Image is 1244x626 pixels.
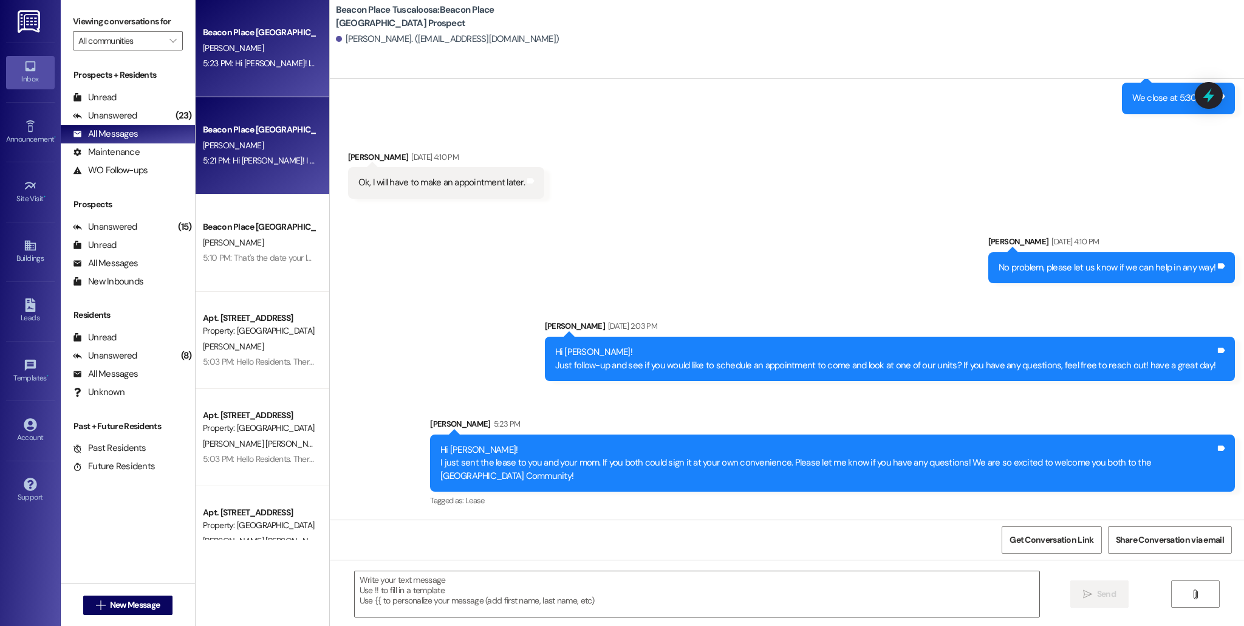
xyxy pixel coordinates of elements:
[203,422,315,435] div: Property: [GEOGRAPHIC_DATA] [GEOGRAPHIC_DATA]
[110,599,160,611] span: New Message
[348,151,544,168] div: [PERSON_NAME]
[430,418,1235,435] div: [PERSON_NAME]
[6,474,55,507] a: Support
[203,535,330,546] span: [PERSON_NAME] [PERSON_NAME]
[6,355,55,388] a: Templates •
[203,43,264,53] span: [PERSON_NAME]
[73,109,137,122] div: Unanswered
[73,146,140,159] div: Maintenance
[408,151,459,163] div: [DATE] 4:10 PM
[44,193,46,201] span: •
[73,221,137,233] div: Unanswered
[203,155,629,166] div: 5:21 PM: Hi [PERSON_NAME]! I just sent the lease over for you and Charae to sign! Let me know if ...
[73,128,138,140] div: All Messages
[203,123,315,136] div: Beacon Place [GEOGRAPHIC_DATA] Prospect
[465,495,485,506] span: Lease
[6,295,55,328] a: Leads
[61,420,195,433] div: Past + Future Residents
[555,346,1216,372] div: Hi [PERSON_NAME]! Just follow-up and see if you would like to schedule an appointment to come and...
[73,275,143,288] div: New Inbounds
[169,36,176,46] i: 
[54,133,56,142] span: •
[999,261,1215,274] div: No problem, please let us know if we can help in any way!
[1002,526,1101,554] button: Get Conversation Link
[336,4,579,30] b: Beacon Place Tuscaloosa: Beacon Place [GEOGRAPHIC_DATA] Prospect
[73,164,148,177] div: WO Follow-ups
[6,56,55,89] a: Inbox
[203,312,315,325] div: Apt. [STREET_ADDRESS]
[203,453,768,464] div: 5:03 PM: Hello Residents. There is a blue Hyundai Elantra that is blocking a resident's garage. I...
[73,386,125,399] div: Unknown
[203,409,315,422] div: Apt. [STREET_ADDRESS]
[358,176,525,189] div: Ok, I will have to make an appointment later.
[1083,590,1092,599] i: 
[1070,580,1129,608] button: Send
[73,442,146,455] div: Past Residents
[175,218,195,236] div: (15)
[73,349,137,362] div: Unanswered
[6,176,55,208] a: Site Visit •
[203,438,326,449] span: [PERSON_NAME] [PERSON_NAME]
[203,252,761,263] div: 5:10 PM: That's the date your lease begins. We do this so your move-out date will be on the last ...
[203,58,1082,69] div: 5:23 PM: Hi [PERSON_NAME]! I just sent the lease to you and your mom. If you both could sign it a...
[491,418,520,430] div: 5:23 PM
[545,320,1235,337] div: [PERSON_NAME]
[203,237,264,248] span: [PERSON_NAME]
[173,106,195,125] div: (23)
[73,239,117,252] div: Unread
[178,346,195,365] div: (8)
[1116,534,1224,546] span: Share Conversation via email
[203,26,315,39] div: Beacon Place [GEOGRAPHIC_DATA] Prospect
[73,368,138,380] div: All Messages
[1132,92,1198,105] div: We close at 5:30!
[440,444,1215,483] div: Hi [PERSON_NAME]! I just sent the lease to you and your mom. If you both could sign it at your ow...
[203,341,264,352] span: [PERSON_NAME]
[96,600,105,610] i: 
[83,596,173,615] button: New Message
[1108,526,1232,554] button: Share Conversation via email
[73,12,183,31] label: Viewing conversations for
[203,506,315,519] div: Apt. [STREET_ADDRESS]
[73,257,138,270] div: All Messages
[61,69,195,81] div: Prospects + Residents
[203,221,315,233] div: Beacon Place [GEOGRAPHIC_DATA] Prospect
[430,492,1235,509] div: Tagged as:
[6,414,55,447] a: Account
[1010,534,1093,546] span: Get Conversation Link
[203,356,768,367] div: 5:03 PM: Hello Residents. There is a blue Hyundai Elantra that is blocking a resident's garage. I...
[605,320,657,332] div: [DATE] 2:03 PM
[1097,588,1116,600] span: Send
[203,140,264,151] span: [PERSON_NAME]
[6,235,55,268] a: Buildings
[1048,235,1099,248] div: [DATE] 4:10 PM
[203,519,315,532] div: Property: [GEOGRAPHIC_DATA] [GEOGRAPHIC_DATA]
[61,309,195,322] div: Residents
[988,235,1235,252] div: [PERSON_NAME]
[47,372,49,380] span: •
[73,331,117,344] div: Unread
[73,91,117,104] div: Unread
[336,33,559,46] div: [PERSON_NAME]. ([EMAIL_ADDRESS][DOMAIN_NAME])
[203,325,315,337] div: Property: [GEOGRAPHIC_DATA] [GEOGRAPHIC_DATA]
[1191,590,1200,599] i: 
[73,460,155,473] div: Future Residents
[18,10,43,33] img: ResiDesk Logo
[78,31,163,50] input: All communities
[61,198,195,211] div: Prospects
